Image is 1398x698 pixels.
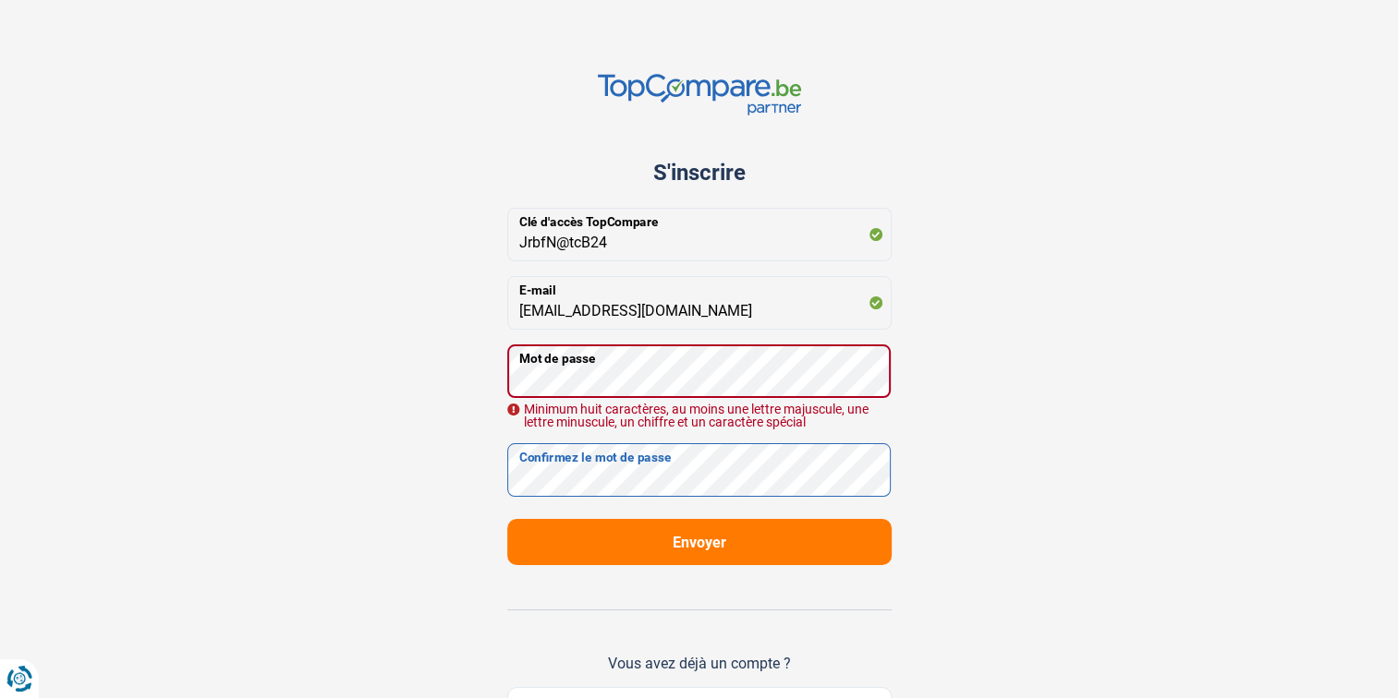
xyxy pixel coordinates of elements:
div: Vous avez déjà un compte ? [507,655,892,672]
img: TopCompare.be [598,74,801,115]
div: S'inscrire [507,160,892,186]
div: Minimum huit caractères, au moins une lettre majuscule, une lettre minuscule, un chiffre et un ca... [507,403,892,428]
span: Envoyer [673,534,726,551]
button: Envoyer [507,519,892,565]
